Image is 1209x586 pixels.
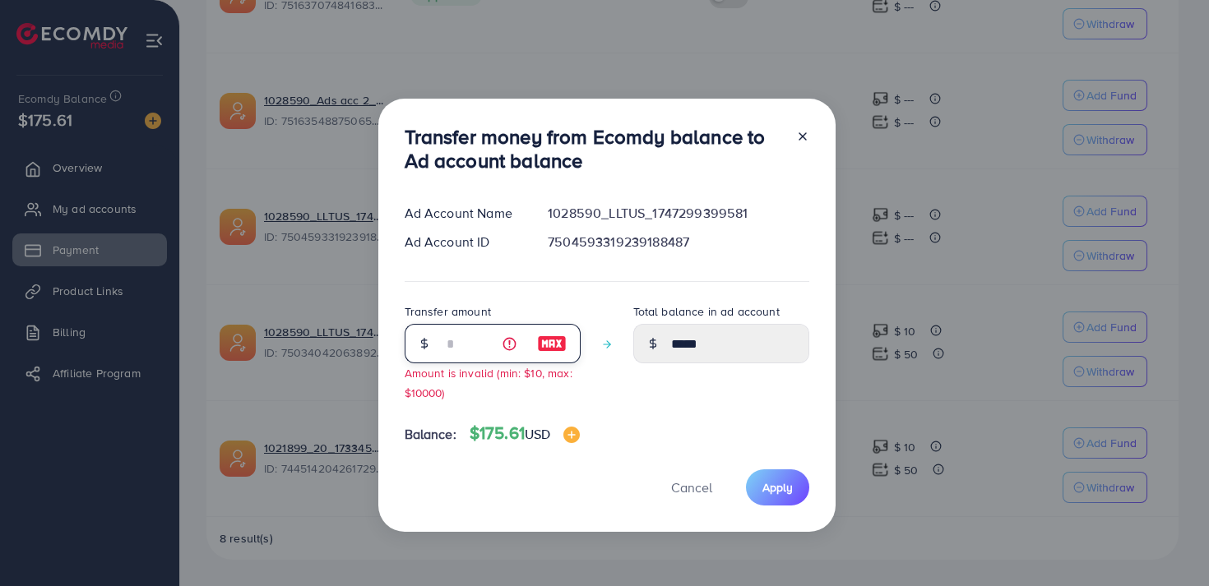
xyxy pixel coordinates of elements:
label: Transfer amount [405,303,491,320]
small: Amount is invalid (min: $10, max: $10000) [405,365,572,399]
span: Apply [762,479,793,496]
div: Ad Account ID [391,233,535,251]
span: Balance: [405,425,456,444]
img: image [537,334,567,353]
img: image [563,427,580,443]
label: Total balance in ad account [633,303,780,320]
div: 7504593319239188487 [535,233,822,251]
button: Cancel [651,469,733,505]
button: Apply [746,469,809,505]
div: 1028590_LLTUS_1747299399581 [535,204,822,223]
span: USD [525,425,550,443]
span: Cancel [671,478,712,496]
h4: $175.61 [470,423,581,444]
div: Ad Account Name [391,204,535,223]
iframe: Chat [1139,512,1197,574]
h3: Transfer money from Ecomdy balance to Ad account balance [405,125,783,173]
